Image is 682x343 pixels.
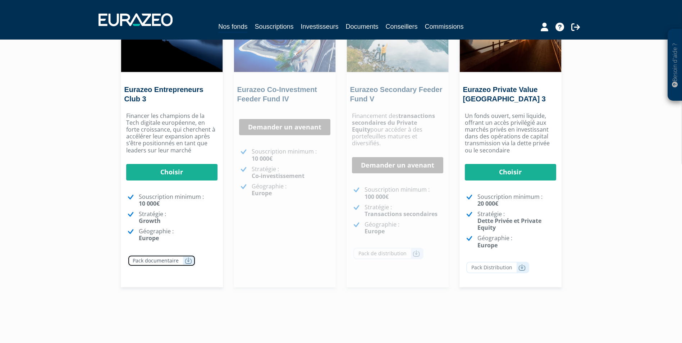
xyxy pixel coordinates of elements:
a: Pack documentaire [128,255,196,266]
strong: Transactions secondaires [365,210,438,218]
p: Souscription minimum : [477,193,556,207]
img: 1732889491-logotype_eurazeo_blanc_rvb.png [99,13,173,26]
p: Stratégie : [365,204,443,218]
a: Choisir [465,164,556,180]
a: Pack de distribution [353,248,424,259]
strong: Co-investissement [252,172,305,180]
strong: Europe [252,189,272,197]
a: Eurazeo Private Value [GEOGRAPHIC_DATA] 3 [463,86,546,103]
a: Documents [346,22,379,32]
strong: 10 000€ [139,200,160,207]
p: Financement des pour accéder à des portefeuilles matures et diversifiés. [352,113,443,147]
p: Un fonds ouvert, semi liquide, offrant un accès privilégié aux marchés privés en investissant dan... [465,113,556,154]
a: Eurazeo Entrepreneurs Club 3 [124,86,203,103]
a: Nos fonds [218,22,247,33]
p: Souscription minimum : [252,148,330,162]
strong: 100 000€ [365,193,389,201]
p: Stratégie : [477,211,556,232]
a: Investisseurs [301,22,338,32]
p: Géographie : [365,221,443,235]
strong: Europe [139,234,159,242]
p: Géographie : [477,235,556,248]
strong: Growth [139,217,161,225]
p: Besoin d'aide ? [671,33,679,97]
a: Commissions [425,22,464,32]
a: Demander un avenant [352,157,443,174]
p: Souscription minimum : [365,186,443,200]
a: Demander un avenant [239,119,330,136]
a: Souscriptions [255,22,293,32]
a: Eurazeo Secondary Feeder Fund V [350,86,443,103]
strong: Europe [365,227,385,235]
a: Eurazeo Co-Investment Feeder Fund IV [237,86,317,103]
p: Géographie : [139,228,218,242]
p: Stratégie : [252,166,330,179]
a: Pack Distribution [466,262,529,273]
p: Financer les champions de la Tech digitale européenne, en forte croissance, qui cherchent à accél... [126,113,218,154]
p: Stratégie : [139,211,218,224]
strong: transactions secondaires du Private Equity [352,112,435,133]
p: Géographie : [252,183,330,197]
strong: 10 000€ [252,155,273,163]
strong: Europe [477,241,498,249]
a: Choisir [126,164,218,180]
strong: 20 000€ [477,200,498,207]
strong: Dette Privée et Private Equity [477,217,541,232]
p: Souscription minimum : [139,193,218,207]
a: Conseillers [386,22,418,32]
